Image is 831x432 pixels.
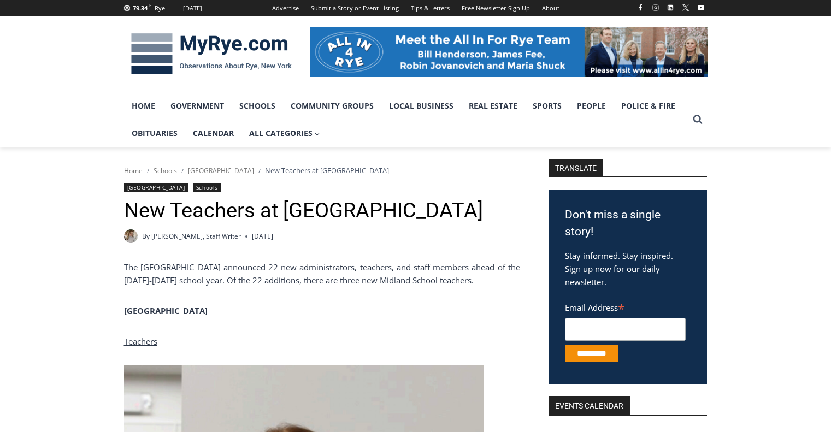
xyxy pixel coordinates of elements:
[381,92,461,120] a: Local Business
[124,229,138,243] img: (PHOTO: MyRye.com Summer 2023 intern Beatrice Larzul.)
[565,249,691,288] p: Stay informed. Stay inspired. Sign up now for our daily newsletter.
[188,166,254,175] a: [GEOGRAPHIC_DATA]
[241,120,328,147] a: All Categories
[124,183,188,192] a: [GEOGRAPHIC_DATA]
[149,2,151,8] span: F
[265,165,389,175] span: New Teachers at [GEOGRAPHIC_DATA]
[694,1,708,14] a: YouTube
[124,120,185,147] a: Obituaries
[232,92,283,120] a: Schools
[124,92,163,120] a: Home
[151,232,241,241] a: [PERSON_NAME], Staff Writer
[252,231,273,241] time: [DATE]
[154,166,177,175] a: Schools
[549,159,603,176] strong: TRANSLATE
[124,336,157,347] span: Teachers
[679,1,692,14] a: X
[124,26,299,82] img: MyRye.com
[688,110,708,129] button: View Search Form
[155,3,165,13] div: Rye
[649,1,662,14] a: Instagram
[124,165,520,176] nav: Breadcrumbs
[664,1,677,14] a: Linkedin
[461,92,525,120] a: Real Estate
[549,396,630,415] h2: Events Calendar
[183,3,202,13] div: [DATE]
[193,183,221,192] a: Schools
[569,92,614,120] a: People
[124,229,138,243] a: Author image
[525,92,569,120] a: Sports
[565,206,691,241] h3: Don't miss a single story!
[185,120,241,147] a: Calendar
[283,92,381,120] a: Community Groups
[249,127,320,139] span: All Categories
[258,167,261,175] span: /
[124,92,688,147] nav: Primary Navigation
[133,4,148,12] span: 79.34
[142,231,150,241] span: By
[634,1,647,14] a: Facebook
[565,297,686,316] label: Email Address
[124,198,520,223] h1: New Teachers at [GEOGRAPHIC_DATA]
[310,27,708,76] img: All in for Rye
[181,167,184,175] span: /
[124,262,520,286] span: The [GEOGRAPHIC_DATA] announced 22 new administrators, teachers, and staff members ahead of the [...
[163,92,232,120] a: Government
[124,305,208,316] b: [GEOGRAPHIC_DATA]
[614,92,683,120] a: Police & Fire
[124,166,143,175] a: Home
[147,167,149,175] span: /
